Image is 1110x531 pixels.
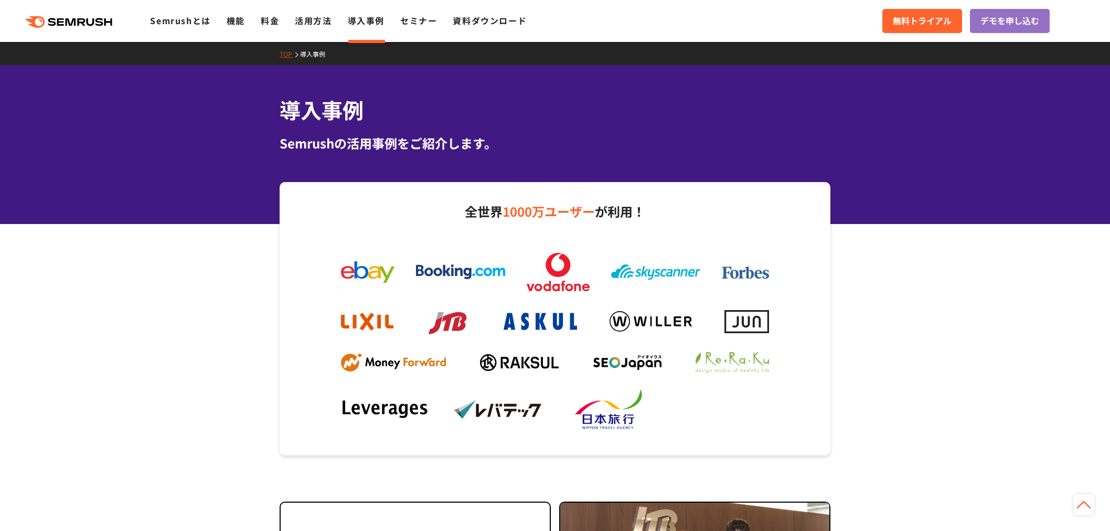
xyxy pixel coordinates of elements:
a: 導入事例 [348,14,385,27]
img: ReRaKu [696,352,769,373]
img: dummy [680,399,769,421]
img: raksul [480,354,559,371]
img: lixil [341,313,393,331]
a: 導入事例 [300,49,333,58]
img: levtech [454,400,543,419]
span: 無料トライアル [893,14,952,28]
img: skyscanner [611,264,700,280]
a: 資料ダウンロード [453,14,527,27]
img: jun [724,310,769,333]
a: セミナー [400,14,437,27]
img: nta [567,389,656,431]
img: jtb [426,307,471,337]
img: askul [504,313,577,330]
a: 活用方法 [295,14,332,27]
img: vodafone [527,253,590,291]
span: デモを申し込む [980,14,1039,28]
img: seojapan [593,355,661,370]
img: ebay [341,261,394,283]
a: Semrushとは [150,14,210,27]
span: 1000万ユーザー [503,202,595,220]
p: 全世界 が利用！ [330,200,780,222]
h1: 導入事例 [280,94,830,125]
a: TOP [280,49,300,58]
img: willer [610,311,692,332]
a: 機能 [227,14,245,27]
a: デモを申し込む [970,9,1050,33]
a: 料金 [261,14,279,27]
img: booking [416,264,505,279]
img: leverages [341,399,430,420]
img: forbes [722,267,769,279]
div: Semrushの活用事例をご紹介します。 [280,134,830,153]
img: mf [341,354,446,372]
a: 無料トライアル [882,9,962,33]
